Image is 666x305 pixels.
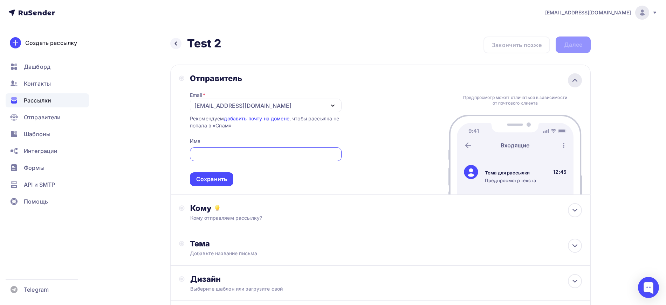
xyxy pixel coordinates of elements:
span: Контакты [24,79,51,88]
a: [EMAIL_ADDRESS][DOMAIN_NAME] [545,6,658,20]
span: Рассылки [24,96,51,105]
div: Сохранить [196,175,227,183]
span: Отправители [24,113,61,121]
span: [EMAIL_ADDRESS][DOMAIN_NAME] [545,9,631,16]
div: Тема для рассылки [485,170,536,176]
button: [EMAIL_ADDRESS][DOMAIN_NAME] [190,99,342,112]
div: Кому [190,203,582,213]
div: Рекомендуем , чтобы рассылка не попала в «Спам» [190,115,342,129]
div: Email [190,92,205,99]
span: Интеграции [24,147,57,155]
span: Шаблоны [24,130,50,138]
div: Создать рассылку [25,39,77,47]
a: добавить почту на домене [224,115,289,121]
a: Шаблоны [6,127,89,141]
a: Отправители [6,110,89,124]
h2: Test 2 [187,37,221,51]
div: Выберите шаблон или загрузите свой [190,285,543,292]
div: Дизайн [190,274,582,284]
div: 12:45 [553,168,567,175]
a: Формы [6,161,89,175]
div: Имя [190,138,200,145]
span: Дашборд [24,62,50,71]
div: [EMAIL_ADDRESS][DOMAIN_NAME] [194,101,291,110]
a: Дашборд [6,60,89,74]
div: Предпросмотр может отличаться в зависимости от почтового клиента [461,95,569,106]
div: Предпросмотр текста [485,177,536,184]
a: Контакты [6,77,89,91]
span: Помощь [24,197,48,206]
a: Рассылки [6,93,89,107]
span: API и SMTP [24,180,55,189]
div: Кому отправляем рассылку? [190,214,543,221]
div: Тема [190,239,328,248]
div: Отправитель [190,73,342,83]
div: Добавьте название письма [190,250,315,257]
span: Telegram [24,285,49,294]
span: Формы [24,164,44,172]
